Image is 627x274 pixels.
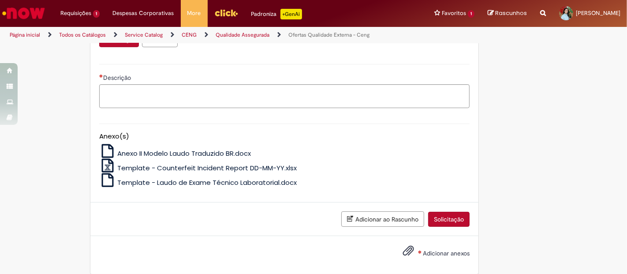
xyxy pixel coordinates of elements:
[99,74,103,78] span: Necessários
[103,74,133,82] span: Descrição
[216,31,269,38] a: Qualidade Assegurada
[113,37,133,44] small: Carregar
[214,6,238,19] img: click_logo_yellow_360x200.png
[113,9,174,18] span: Despesas Corporativas
[251,9,302,19] div: Padroniza
[99,149,251,158] a: Anexo II Modelo Laudo Traduzido BR.docx
[341,211,424,227] button: Adicionar ao Rascunho
[59,31,106,38] a: Todos os Catálogos
[99,133,470,140] h5: Anexo(s)
[99,84,470,108] textarea: Descrição
[7,27,411,43] ul: Trilhas de página
[442,9,466,18] span: Favoritos
[117,178,297,187] span: Template - Laudo de Exame Técnico Laboratorial.docx
[187,9,201,18] span: More
[125,31,163,38] a: Service Catalog
[117,163,297,173] span: Template - Counterfeit Incident Report DD-MM-YY.xlsx
[99,163,297,173] a: Template - Counterfeit Incident Report DD-MM-YY.xlsx
[423,249,470,257] span: Adicionar anexos
[182,31,197,38] a: CENG
[60,9,91,18] span: Requisições
[93,10,100,18] span: 1
[117,149,251,158] span: Anexo II Modelo Laudo Traduzido BR.docx
[1,4,46,22] img: ServiceNow
[576,9,620,17] span: [PERSON_NAME]
[280,9,302,19] p: +GenAi
[10,31,40,38] a: Página inicial
[99,178,297,187] a: Template - Laudo de Exame Técnico Laboratorial.docx
[156,37,172,44] small: Excluir
[488,9,527,18] a: Rascunhos
[468,10,474,18] span: 1
[400,243,416,263] button: Adicionar anexos
[288,31,369,38] a: Ofertas Qualidade Externa - Ceng
[428,212,470,227] button: Solicitação
[495,9,527,17] span: Rascunhos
